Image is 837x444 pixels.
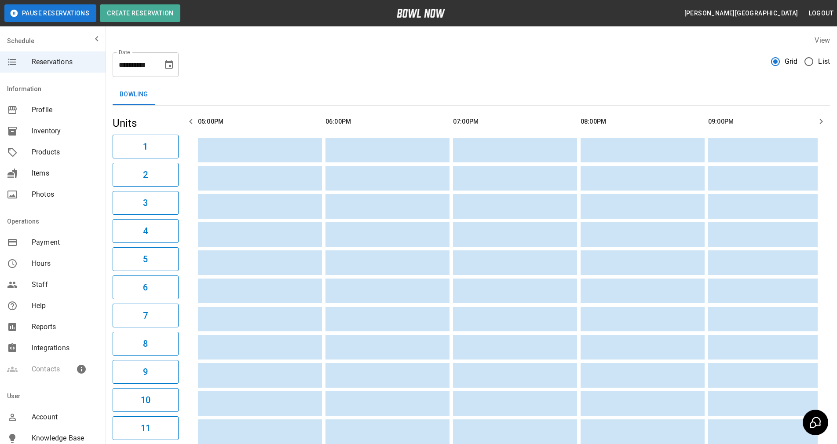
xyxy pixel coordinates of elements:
span: Help [32,301,99,311]
span: Inventory [32,126,99,136]
button: 6 [113,275,179,299]
span: Staff [32,279,99,290]
span: Photos [32,189,99,200]
button: 9 [113,360,179,384]
button: 2 [113,163,179,187]
span: Account [32,412,99,422]
span: Integrations [32,343,99,353]
button: 10 [113,388,179,412]
button: Logout [805,5,837,22]
h6: 5 [143,252,148,266]
button: Create Reservation [100,4,180,22]
span: Knowledge Base [32,433,99,444]
span: Payment [32,237,99,248]
button: 7 [113,304,179,327]
h6: 11 [141,421,150,435]
button: [PERSON_NAME][GEOGRAPHIC_DATA] [681,5,802,22]
h6: 4 [143,224,148,238]
button: Pause Reservations [4,4,96,22]
span: List [818,56,830,67]
button: 11 [113,416,179,440]
span: Items [32,168,99,179]
span: Products [32,147,99,158]
h6: 7 [143,308,148,323]
h6: 6 [143,280,148,294]
span: Hours [32,258,99,269]
span: Reservations [32,57,99,67]
button: Bowling [113,84,155,105]
button: 1 [113,135,179,158]
button: 3 [113,191,179,215]
h6: 10 [141,393,150,407]
span: Grid [785,56,798,67]
h6: 8 [143,337,148,351]
span: Reports [32,322,99,332]
button: Choose date, selected date is Sep 20, 2025 [160,56,178,73]
button: 5 [113,247,179,271]
div: inventory tabs [113,84,830,105]
h5: Units [113,116,179,130]
h6: 1 [143,139,148,154]
label: View [815,36,830,44]
button: 8 [113,332,179,356]
img: logo [397,9,445,18]
h6: 2 [143,168,148,182]
h6: 3 [143,196,148,210]
h6: 9 [143,365,148,379]
button: 4 [113,219,179,243]
span: Profile [32,105,99,115]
